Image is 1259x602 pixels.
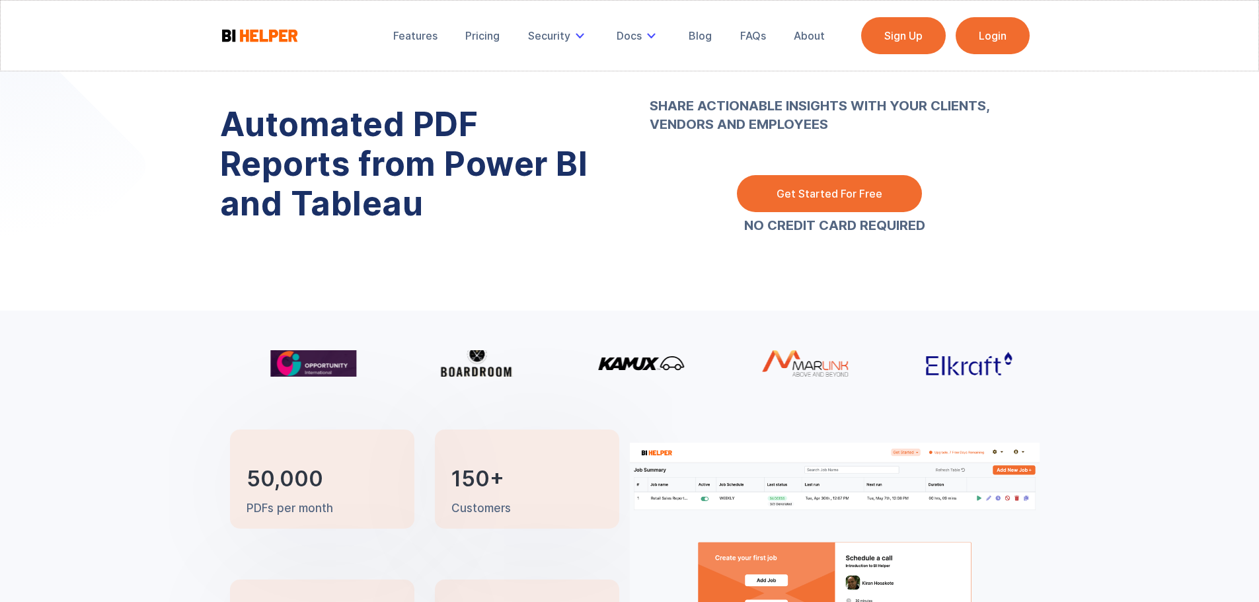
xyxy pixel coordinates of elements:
[393,29,438,42] div: Features
[737,175,922,212] a: Get Started For Free
[650,59,1020,152] strong: SHARE ACTIONABLE INSIGHTS WITH YOUR CLIENTS, VENDORS AND EMPLOYEES ‍
[956,17,1030,54] a: Login
[740,29,766,42] div: FAQs
[247,469,323,489] h3: 50,000
[744,219,925,232] a: NO CREDIT CARD REQUIRED
[451,501,511,517] p: Customers
[784,21,834,50] a: About
[528,29,570,42] div: Security
[456,21,509,50] a: Pricing
[247,501,333,517] p: PDFs per month
[689,29,712,42] div: Blog
[861,17,946,54] a: Sign Up
[650,59,1020,152] p: ‍
[679,21,721,50] a: Blog
[607,21,669,50] div: Docs
[744,217,925,233] strong: NO CREDIT CARD REQUIRED
[519,21,598,50] div: Security
[731,21,775,50] a: FAQs
[465,29,500,42] div: Pricing
[617,29,642,42] div: Docs
[451,469,504,489] h3: 150+
[220,104,610,223] h1: Automated PDF Reports from Power BI and Tableau
[384,21,447,50] a: Features
[794,29,825,42] div: About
